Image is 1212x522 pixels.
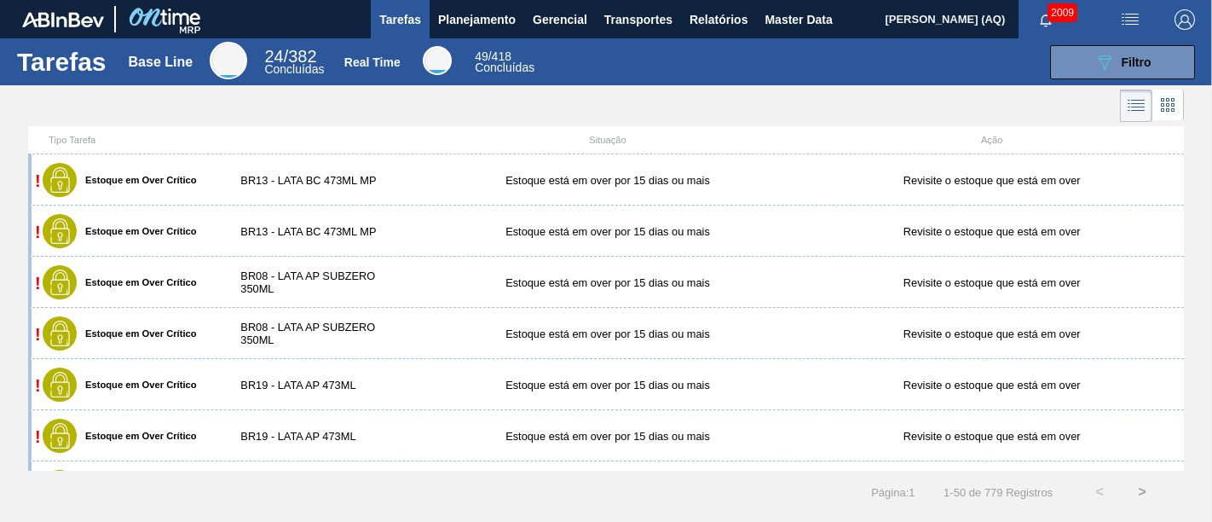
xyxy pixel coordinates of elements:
[223,174,415,187] div: BR13 - LATA BC 473ML MP
[799,135,1184,145] div: Ação
[799,174,1184,187] div: Revisite o estoque que está em over
[32,135,223,145] div: Tipo Tarefa
[475,51,534,73] div: Real Time
[438,9,516,30] span: Planejamento
[416,225,800,238] div: Estoque está em over por 15 dias ou mais
[129,55,193,70] div: Base Line
[22,12,104,27] img: TNhmsLtSVTkK8tSr43FrP2fwEKptu5GPRR3wAAAABJRU5ErkJggg==
[799,225,1184,238] div: Revisite o estoque que está em over
[77,277,197,287] label: Estoque em Over Crítico
[1174,9,1195,30] img: Logout
[77,328,197,339] label: Estoque em Over Crítico
[416,430,800,443] div: Estoque está em over por 15 dias ou mais
[223,379,415,391] div: BR19 - LATA AP 473ML
[940,486,1053,499] span: 1 - 50 de 779 Registros
[416,379,800,391] div: Estoque está em over por 15 dias ou mais
[604,9,672,30] span: Transportes
[223,321,415,346] div: BR08 - LATA AP SUBZERO 350ML
[1122,55,1151,69] span: Filtro
[799,276,1184,289] div: Revisite o estoque que está em over
[533,9,587,30] span: Gerencial
[475,49,511,63] span: / 418
[35,427,41,446] span: !
[799,328,1184,340] div: Revisite o estoque que está em over
[77,226,197,236] label: Estoque em Over Crítico
[416,276,800,289] div: Estoque está em over por 15 dias ou mais
[1078,471,1121,513] button: <
[765,9,832,30] span: Master Data
[475,61,534,74] span: Concluídas
[1152,90,1184,122] div: Visão em Cards
[264,47,316,66] span: / 382
[77,431,197,441] label: Estoque em Over Crítico
[344,55,401,69] div: Real Time
[1120,9,1140,30] img: userActions
[223,430,415,443] div: BR19 - LATA AP 473ML
[799,430,1184,443] div: Revisite o estoque que está em over
[223,270,415,295] div: BR08 - LATA AP SUBZERO 350ML
[35,376,41,395] span: !
[35,171,41,190] span: !
[210,42,247,79] div: Base Line
[416,174,800,187] div: Estoque está em over por 15 dias ou mais
[1121,471,1163,513] button: >
[416,328,800,340] div: Estoque está em over por 15 dias ou mais
[799,379,1184,391] div: Revisite o estoque que está em over
[264,47,283,66] span: 24
[264,49,324,75] div: Base Line
[379,9,421,30] span: Tarefas
[475,49,488,63] span: 49
[35,325,41,344] span: !
[871,486,915,499] span: Página : 1
[17,52,107,72] h1: Tarefas
[35,274,41,293] span: !
[77,380,197,390] label: Estoque em Over Crítico
[264,62,324,76] span: Concluídas
[690,9,747,30] span: Relatórios
[416,135,800,145] div: Situação
[1050,45,1195,79] button: Filtro
[1120,90,1152,122] div: Visão em Lista
[1019,8,1073,32] button: Notificações
[77,175,197,185] label: Estoque em Over Crítico
[223,225,415,238] div: BR13 - LATA BC 473ML MP
[1048,3,1077,22] span: 2009
[423,46,452,75] div: Real Time
[35,223,41,241] span: !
